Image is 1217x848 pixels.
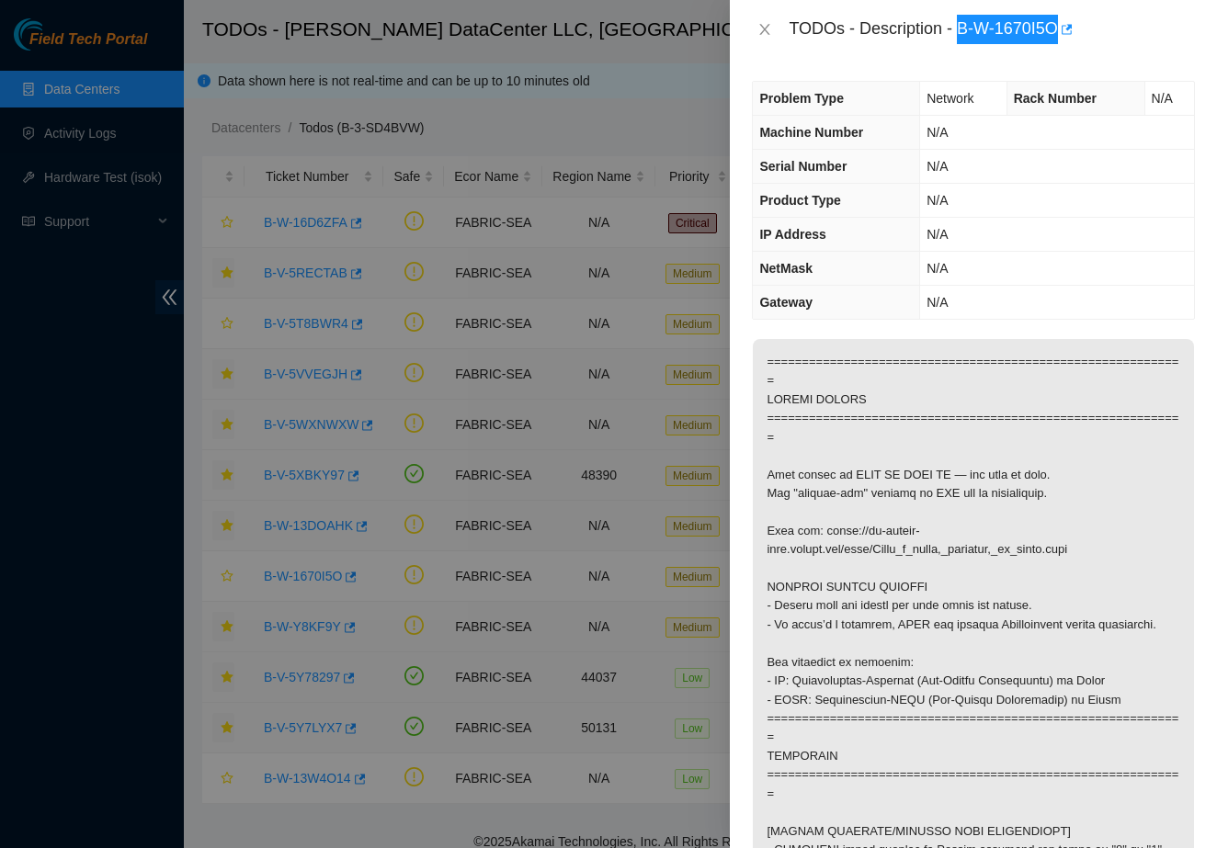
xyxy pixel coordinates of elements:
span: N/A [927,159,948,174]
span: N/A [927,295,948,310]
span: Network [927,91,973,106]
button: Close [752,21,778,39]
span: Product Type [759,193,840,208]
span: NetMask [759,261,813,276]
span: N/A [927,261,948,276]
span: Gateway [759,295,813,310]
span: Rack Number [1014,91,1097,106]
span: N/A [927,125,948,140]
span: Machine Number [759,125,863,140]
span: close [757,22,772,37]
span: IP Address [759,227,825,242]
span: Problem Type [759,91,844,106]
span: N/A [927,227,948,242]
span: N/A [1152,91,1173,106]
span: N/A [927,193,948,208]
span: Serial Number [759,159,847,174]
div: TODOs - Description - B-W-1670I5O [789,15,1195,44]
